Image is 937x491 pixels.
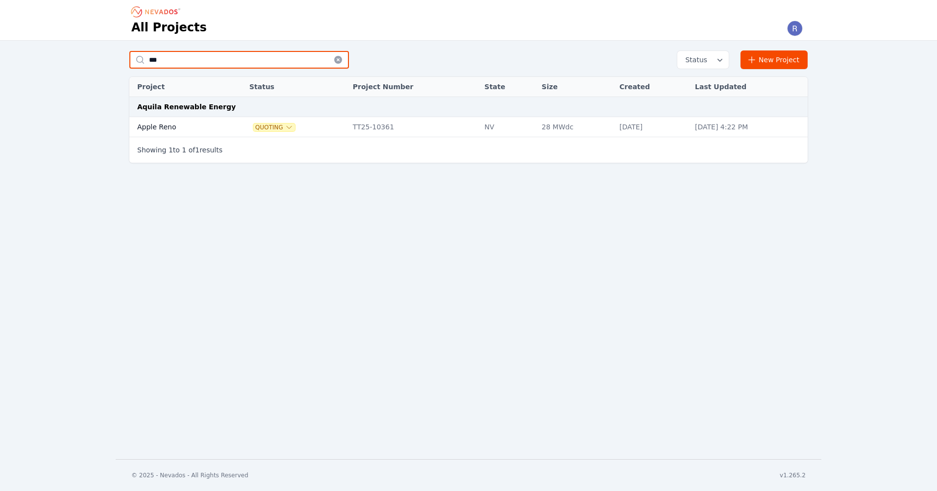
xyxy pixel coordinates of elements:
[195,146,199,154] span: 1
[137,145,222,155] p: Showing to of results
[182,146,186,154] span: 1
[537,77,615,97] th: Size
[480,77,537,97] th: State
[677,51,729,69] button: Status
[537,117,615,137] td: 28 MWdc
[131,471,248,479] div: © 2025 - Nevados - All Rights Reserved
[615,117,690,137] td: [DATE]
[681,55,707,65] span: Status
[787,21,803,36] img: Riley Caron
[253,123,295,131] button: Quoting
[169,146,173,154] span: 1
[129,117,226,137] td: Apple Reno
[131,20,207,35] h1: All Projects
[129,97,808,117] td: Aquila Renewable Energy
[740,50,808,69] a: New Project
[348,77,480,97] th: Project Number
[245,77,348,97] th: Status
[480,117,537,137] td: NV
[690,117,808,137] td: [DATE] 4:22 PM
[690,77,808,97] th: Last Updated
[780,471,806,479] div: v1.265.2
[129,77,226,97] th: Project
[131,4,183,20] nav: Breadcrumb
[348,117,480,137] td: TT25-10361
[129,117,808,137] tr: Apple RenoQuotingTT25-10361NV28 MWdc[DATE][DATE] 4:22 PM
[615,77,690,97] th: Created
